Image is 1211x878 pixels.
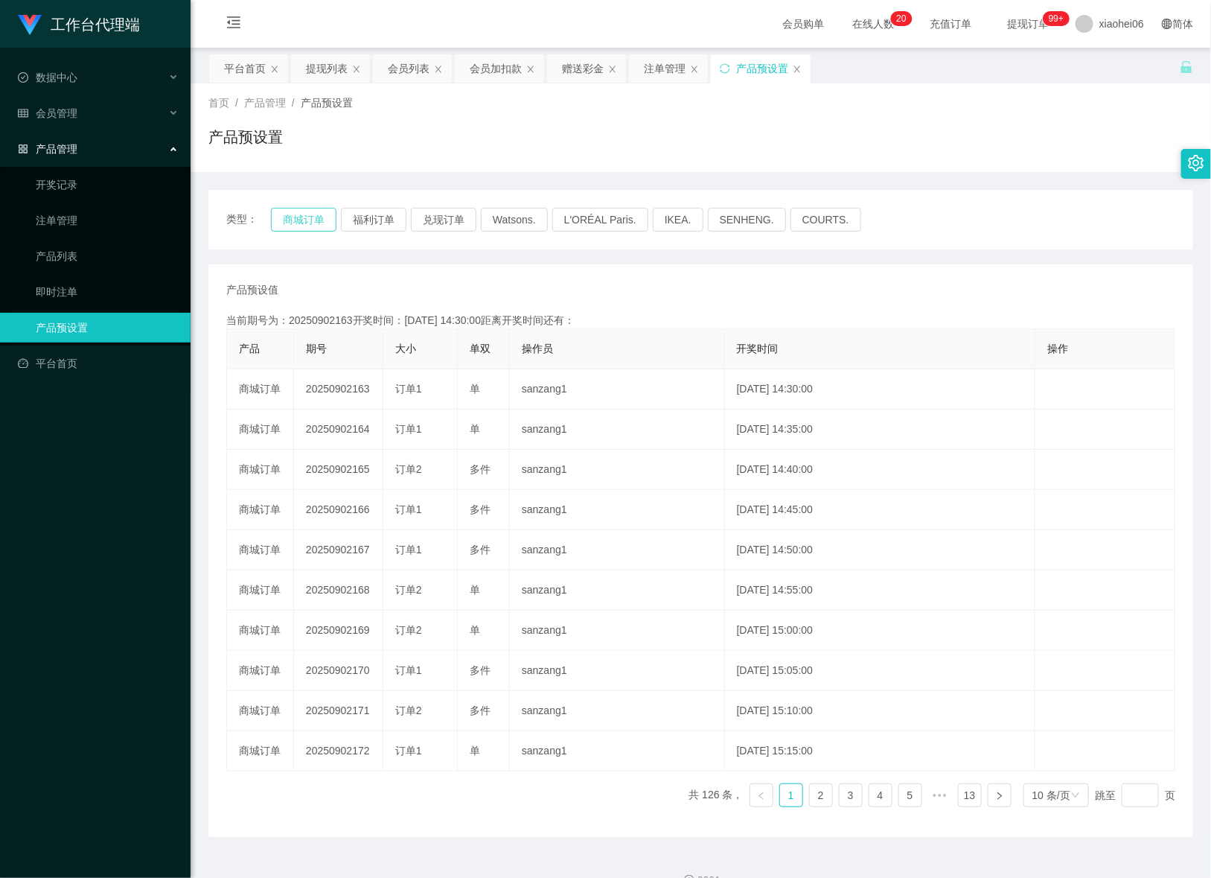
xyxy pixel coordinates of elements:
[18,143,77,155] span: 产品管理
[988,783,1012,807] li: 下一页
[959,784,981,807] a: 13
[757,792,766,801] i: 图标: left
[395,544,422,556] span: 订单1
[689,783,744,807] li: 共 126 条，
[725,731,1035,772] td: [DATE] 15:15:00
[226,208,271,232] span: 类型：
[958,783,982,807] li: 13
[928,783,952,807] li: 向后 5 页
[737,343,779,354] span: 开奖时间
[294,450,383,490] td: 20250902165
[226,282,278,298] span: 产品预设值
[395,343,416,354] span: 大小
[470,584,480,596] span: 单
[898,783,922,807] li: 5
[869,784,892,807] a: 4
[470,745,480,757] span: 单
[896,11,901,26] p: 2
[470,54,522,83] div: 会员加扣款
[227,530,294,570] td: 商城订单
[18,144,28,154] i: 图标: appstore-o
[395,423,422,435] span: 订单1
[36,313,179,343] a: 产品预设置
[395,745,422,757] span: 订单1
[809,783,833,807] li: 2
[1188,155,1204,171] i: 图标: setting
[481,208,548,232] button: Watsons.
[18,18,140,30] a: 工作台代理端
[470,624,480,636] span: 单
[271,208,336,232] button: 商城订单
[18,108,28,118] i: 图标: table
[644,54,686,83] div: 注单管理
[845,19,901,29] span: 在线人数
[227,450,294,490] td: 商城订单
[869,783,892,807] li: 4
[227,651,294,691] td: 商城订单
[725,570,1035,611] td: [DATE] 14:55:00
[901,11,907,26] p: 0
[224,54,266,83] div: 平台首页
[890,11,912,26] sup: 20
[294,490,383,530] td: 20250902166
[306,54,348,83] div: 提现列表
[470,664,491,676] span: 多件
[725,410,1035,450] td: [DATE] 14:35:00
[395,383,422,395] span: 订单1
[690,65,699,74] i: 图标: close
[1095,783,1175,807] div: 跳至 页
[510,450,725,490] td: sanzang1
[725,450,1035,490] td: [DATE] 14:40:00
[736,54,788,83] div: 产品预设置
[18,107,77,119] span: 会员管理
[725,651,1035,691] td: [DATE] 15:05:00
[208,126,283,148] h1: 产品预设置
[1000,19,1056,29] span: 提现订单
[18,15,42,36] img: logo.9652507e.png
[395,584,422,596] span: 订单2
[899,784,921,807] a: 5
[227,691,294,731] td: 商城订单
[1032,784,1070,807] div: 10 条/页
[510,530,725,570] td: sanzang1
[470,544,491,556] span: 多件
[352,65,361,74] i: 图标: close
[18,71,77,83] span: 数据中心
[522,343,553,354] span: 操作员
[470,704,491,716] span: 多件
[995,792,1004,801] i: 图标: right
[780,784,802,807] a: 1
[395,624,422,636] span: 订单2
[470,503,491,515] span: 多件
[510,410,725,450] td: sanzang1
[839,783,863,807] li: 3
[294,731,383,772] td: 20250902172
[779,783,803,807] li: 1
[510,369,725,410] td: sanzang1
[608,65,617,74] i: 图标: close
[725,530,1035,570] td: [DATE] 14:50:00
[227,410,294,450] td: 商城订单
[470,383,480,395] span: 单
[227,611,294,651] td: 商城订单
[51,1,140,48] h1: 工作台代理端
[235,97,238,109] span: /
[226,313,1175,328] div: 当前期号为：20250902163开奖时间：[DATE] 14:30:00距离开奖时间还有：
[294,410,383,450] td: 20250902164
[1071,791,1080,801] i: 图标: down
[292,97,295,109] span: /
[395,664,422,676] span: 订单1
[434,65,443,74] i: 图标: close
[36,170,179,200] a: 开奖记录
[294,530,383,570] td: 20250902167
[395,503,422,515] span: 订单1
[552,208,648,232] button: L'ORÉAL Paris.
[227,731,294,772] td: 商城订单
[725,369,1035,410] td: [DATE] 14:30:00
[725,691,1035,731] td: [DATE] 15:10:00
[470,423,480,435] span: 单
[341,208,406,232] button: 福利订单
[244,97,286,109] span: 产品管理
[239,343,260,354] span: 产品
[227,570,294,611] td: 商城订单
